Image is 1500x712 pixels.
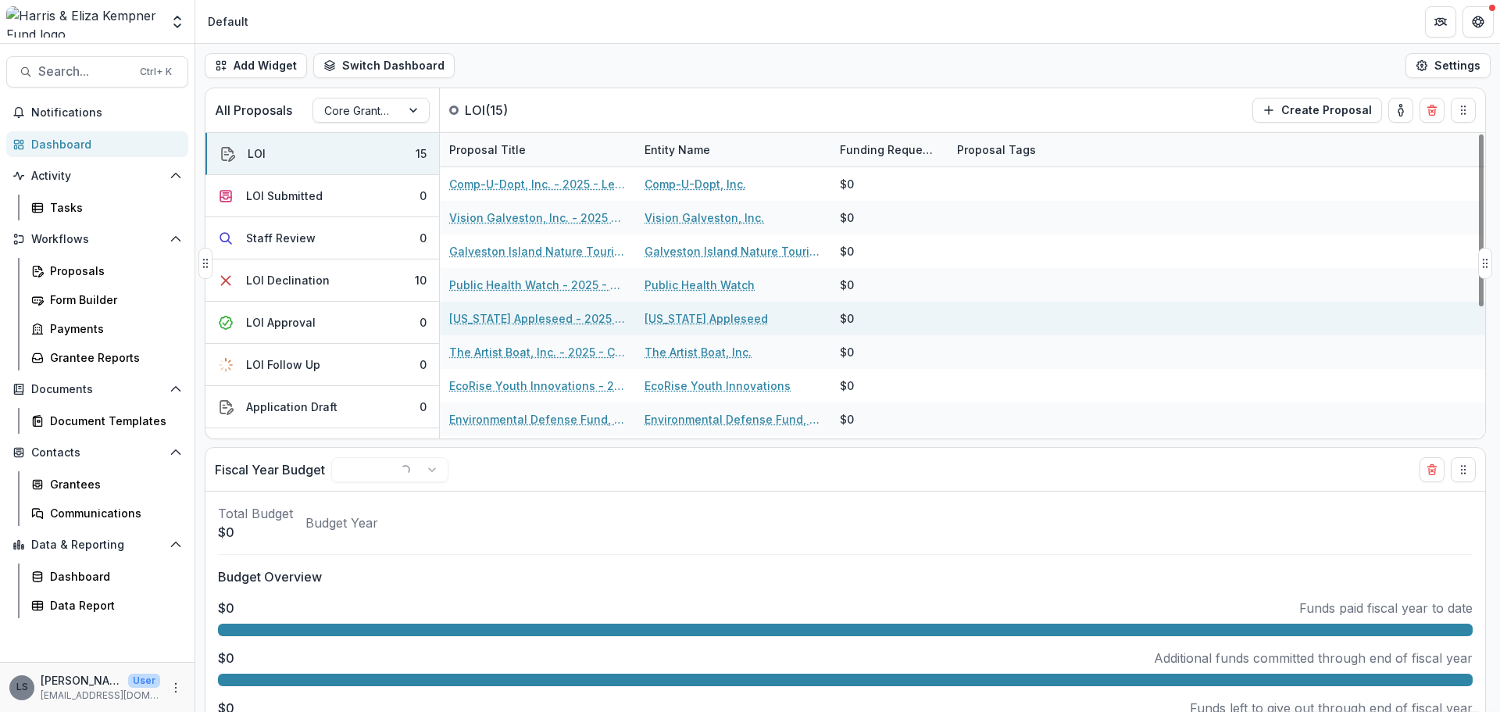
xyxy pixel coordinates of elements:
[246,356,320,373] div: LOI Follow Up
[449,344,626,360] a: The Artist Boat, Inc. - 2025 - Core Grant Request
[205,175,439,217] button: LOI Submitted0
[1451,457,1476,482] button: Drag
[31,170,163,183] span: Activity
[840,411,854,428] div: $0
[25,408,188,434] a: Document Templates
[246,314,316,331] div: LOI Approval
[6,532,188,557] button: Open Data & Reporting
[202,10,255,33] nav: breadcrumb
[635,133,830,166] div: Entity Name
[645,209,764,226] a: Vision Galveston, Inc.
[246,230,316,246] div: Staff Review
[1425,6,1456,38] button: Partners
[50,263,176,279] div: Proposals
[31,233,163,246] span: Workflows
[6,163,188,188] button: Open Activity
[948,141,1045,158] div: Proposal Tags
[205,217,439,259] button: Staff Review0
[6,440,188,465] button: Open Contacts
[6,377,188,402] button: Open Documents
[198,248,212,279] button: Drag
[840,277,854,293] div: $0
[449,176,626,192] a: Comp-U-Dopt, Inc. - 2025 - Letter of Interest 2025
[6,100,188,125] button: Notifications
[166,678,185,697] button: More
[645,277,755,293] a: Public Health Watch
[25,471,188,497] a: Grantees
[645,310,768,327] a: [US_STATE] Appleseed
[449,377,626,394] a: EcoRise Youth Innovations - 2025 - Core Grant Request
[50,568,176,585] div: Dashboard
[246,188,323,204] div: LOI Submitted
[313,53,455,78] button: Switch Dashboard
[840,344,854,360] div: $0
[840,209,854,226] div: $0
[6,6,160,38] img: Harris & Eliza Kempner Fund logo
[420,356,427,373] div: 0
[246,272,330,288] div: LOI Declination
[50,505,176,521] div: Communications
[16,682,28,692] div: Lauren Scott
[128,674,160,688] p: User
[205,344,439,386] button: LOI Follow Up0
[166,6,188,38] button: Open entity switcher
[50,349,176,366] div: Grantee Reports
[218,504,293,523] p: Total Budget
[50,476,176,492] div: Grantees
[31,106,182,120] span: Notifications
[31,446,163,460] span: Contacts
[1405,53,1491,78] button: Settings
[420,230,427,246] div: 0
[449,243,626,259] a: Galveston Island Nature Tourism Council - 2025 - Letter of Interest 2025
[50,199,176,216] div: Tasks
[218,649,234,667] p: $0
[840,176,854,192] div: $0
[137,63,175,81] div: Ctrl + K
[840,310,854,327] div: $0
[41,689,160,703] p: [EMAIL_ADDRESS][DOMAIN_NAME]
[645,243,821,259] a: Galveston Island Nature Tourism Council
[440,141,535,158] div: Proposal Title
[1420,457,1445,482] button: Delete card
[25,316,188,342] a: Payments
[645,377,791,394] a: EcoRise Youth Innovations
[50,413,176,429] div: Document Templates
[25,592,188,618] a: Data Report
[31,538,163,552] span: Data & Reporting
[1388,98,1413,123] button: toggle-assigned-to-me
[440,133,635,166] div: Proposal Title
[1154,649,1473,667] p: Additional funds committed through end of fiscal year
[25,287,188,313] a: Form Builder
[25,345,188,370] a: Grantee Reports
[830,141,948,158] div: Funding Requested
[305,513,378,532] p: Budget Year
[840,243,854,259] div: $0
[208,13,248,30] div: Default
[205,259,439,302] button: LOI Declination10
[31,136,176,152] div: Dashboard
[6,131,188,157] a: Dashboard
[1252,98,1382,123] button: Create Proposal
[645,411,821,428] a: Environmental Defense Fund, Inc.
[38,64,130,79] span: Search...
[50,320,176,337] div: Payments
[246,399,337,415] div: Application Draft
[449,310,626,327] a: [US_STATE] Appleseed - 2025 - Letter of Interest 2025
[420,314,427,331] div: 0
[218,567,1473,586] p: Budget Overview
[25,564,188,589] a: Dashboard
[420,188,427,204] div: 0
[948,133,1143,166] div: Proposal Tags
[25,500,188,526] a: Communications
[215,460,325,479] p: Fiscal Year Budget
[415,272,427,288] div: 10
[25,195,188,220] a: Tasks
[248,145,266,162] div: LOI
[840,377,854,394] div: $0
[50,292,176,308] div: Form Builder
[31,383,163,396] span: Documents
[1451,98,1476,123] button: Drag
